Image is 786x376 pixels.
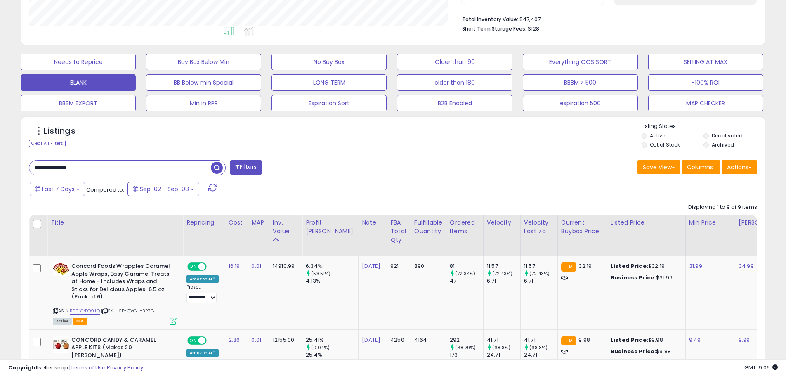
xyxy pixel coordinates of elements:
button: BBBM > 500 [523,74,638,91]
button: BB Below min Special [146,74,261,91]
span: OFF [205,337,219,344]
div: 47 [450,277,483,285]
button: Save View [637,160,680,174]
a: 0.01 [251,262,261,270]
div: Cost [229,218,245,227]
button: SELLING AT MAX [648,54,763,70]
a: 34.99 [739,262,754,270]
small: (0.04%) [311,344,330,351]
b: Short Term Storage Fees: [462,25,526,32]
button: Last 7 Days [30,182,85,196]
div: Min Price [689,218,732,227]
div: Listed Price [611,218,682,227]
p: Listing States: [642,123,765,130]
small: (68.8%) [529,344,548,351]
span: All listings currently available for purchase on Amazon [53,318,72,325]
b: CONCORD CANDY & CARAMEL APPLE KITS (Makes 20 [PERSON_NAME]) [71,336,172,362]
div: FBA Total Qty [390,218,407,244]
div: Note [362,218,383,227]
div: 6.71 [524,277,557,285]
button: Needs to Reprice [21,54,136,70]
strong: Copyright [8,364,38,371]
div: 81 [450,262,483,270]
div: Clear All Filters [29,140,66,147]
button: Min in RPR [146,95,261,111]
button: B2B Enabled [397,95,512,111]
button: BLANK [21,74,136,91]
div: 12155.00 [273,336,296,344]
button: Everything OOS SORT [523,54,638,70]
div: 890 [414,262,440,270]
span: 32.19 [578,262,592,270]
div: 24.71 [524,351,557,359]
div: Profit [PERSON_NAME] [306,218,355,236]
div: Displaying 1 to 9 of 9 items [688,203,757,211]
a: 31.99 [689,262,702,270]
b: Business Price: [611,274,656,281]
button: expiration 500 [523,95,638,111]
b: Business Price: [611,348,656,355]
span: Compared to: [86,186,124,194]
a: 0.01 [251,336,261,344]
a: B00YVPQ9JQ [70,307,100,315]
button: No Buy Box [271,54,387,70]
div: $32.19 [611,262,679,270]
div: Ordered Items [450,218,480,236]
span: OFF [205,263,219,270]
small: (53.51%) [311,270,330,277]
img: 51nCOhjG9tL._SL40_.jpg [53,262,69,276]
small: (68.8%) [492,344,510,351]
span: Last 7 Days [42,185,75,193]
button: Filters [230,160,262,175]
button: BBBM EXPORT [21,95,136,111]
span: 9.98 [578,336,590,344]
div: Current Buybox Price [561,218,604,236]
button: Sep-02 - Sep-08 [127,182,199,196]
small: FBA [561,262,576,272]
small: FBA [561,336,576,345]
a: 2.86 [229,336,240,344]
span: $128 [528,25,539,33]
div: Title [51,218,179,227]
span: FBA [73,318,87,325]
label: Out of Stock [650,141,680,148]
div: 292 [450,336,483,344]
span: | SKU: SF-QVGH-BPZG [101,307,154,314]
label: Active [650,132,665,139]
div: 6.34% [306,262,358,270]
small: (72.43%) [492,270,512,277]
div: $9.98 [611,336,679,344]
div: 25.4% [306,351,358,359]
div: ASIN: [53,262,177,324]
div: 41.71 [487,336,520,344]
div: 11.57 [487,262,520,270]
a: Privacy Policy [107,364,143,371]
span: 2025-09-16 19:06 GMT [744,364,778,371]
span: ON [188,263,198,270]
span: Sep-02 - Sep-08 [140,185,189,193]
div: 14910.99 [273,262,296,270]
button: Columns [682,160,720,174]
div: 6.71 [487,277,520,285]
small: (72.43%) [529,270,550,277]
b: Listed Price: [611,336,648,344]
div: Fulfillable Quantity [414,218,443,236]
a: 9.99 [739,336,750,344]
button: Buy Box Below Min [146,54,261,70]
b: Concord Foods Wrapples Caramel Apple Wraps, Easy Caramel Treats at Home - Includes Wraps and Stic... [71,262,172,303]
span: ON [188,337,198,344]
button: Actions [722,160,757,174]
a: [DATE] [362,336,380,344]
div: 921 [390,262,404,270]
div: Repricing [186,218,222,227]
div: Preset: [186,284,219,303]
div: $9.88 [611,348,679,355]
a: 16.19 [229,262,240,270]
div: 4.13% [306,277,358,285]
label: Deactivated [712,132,743,139]
li: $47,407 [462,14,751,24]
button: Expiration Sort [271,95,387,111]
button: LONG TERM [271,74,387,91]
a: Terms of Use [71,364,106,371]
div: 4250 [390,336,404,344]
